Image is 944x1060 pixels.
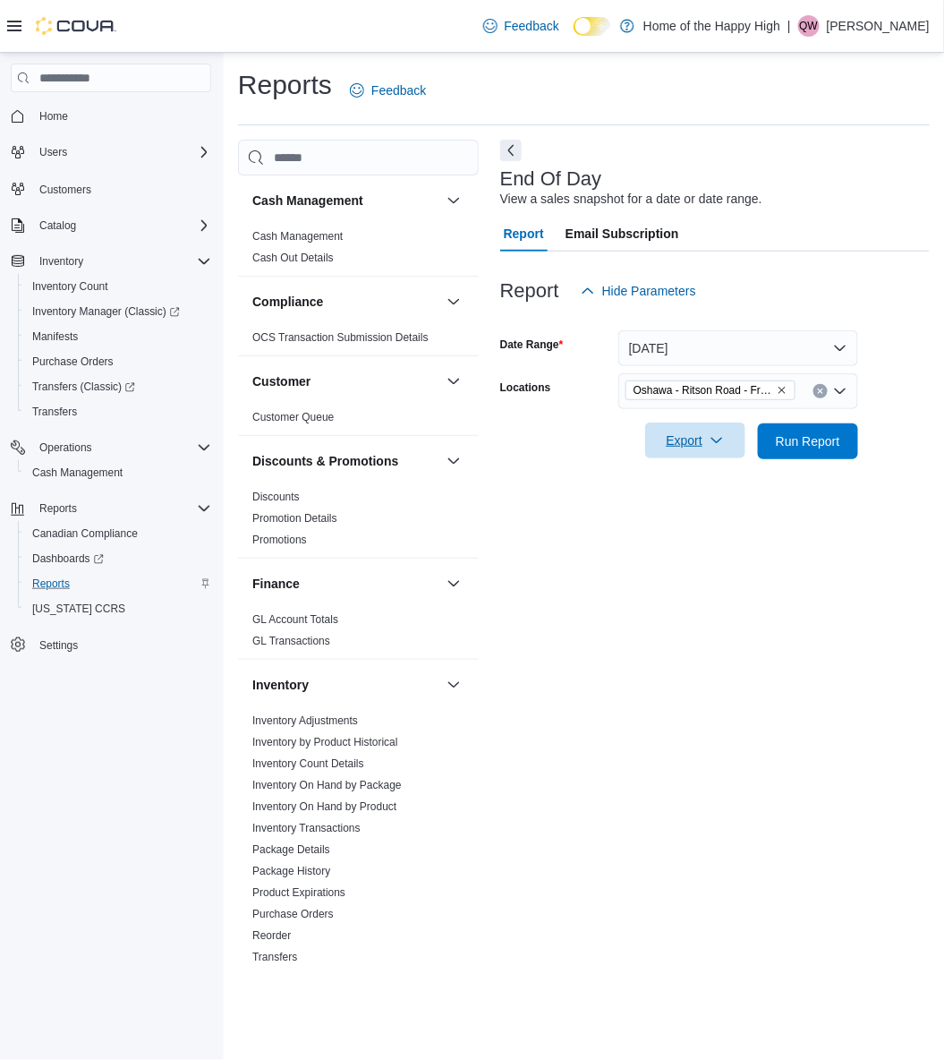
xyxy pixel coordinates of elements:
[25,326,85,347] a: Manifests
[25,376,142,397] a: Transfers (Classic)
[25,401,84,423] a: Transfers
[252,864,330,878] span: Package History
[443,371,464,392] button: Customer
[500,280,559,302] h3: Report
[25,462,130,483] a: Cash Management
[39,183,91,197] span: Customers
[776,432,840,450] span: Run Report
[32,355,114,369] span: Purchase Orders
[18,299,218,324] a: Inventory Manager (Classic)
[252,757,364,771] span: Inventory Count Details
[32,526,138,541] span: Canadian Compliance
[252,929,291,942] a: Reorder
[36,17,116,35] img: Cova
[252,950,297,964] span: Transfers
[4,175,218,201] button: Customers
[252,635,330,647] a: GL Transactions
[39,254,83,269] span: Inventory
[32,141,211,163] span: Users
[32,215,211,236] span: Catalog
[39,501,77,516] span: Reports
[252,534,307,546] a: Promotions
[18,274,218,299] button: Inventory Count
[476,8,566,44] a: Feedback
[32,602,125,616] span: [US_STATE] CCRS
[777,385,787,396] button: Remove Oshawa - Ritson Road - Friendly Stranger from selection in this group
[252,575,439,593] button: Finance
[500,190,762,209] div: View a sales snapshot for a date or date range.
[505,17,559,35] span: Feedback
[252,928,291,943] span: Reorder
[252,885,345,900] span: Product Expirations
[574,36,574,37] span: Dark Mode
[32,634,211,656] span: Settings
[252,533,307,547] span: Promotions
[4,140,218,165] button: Users
[813,384,828,398] button: Clear input
[32,251,211,272] span: Inventory
[18,571,218,596] button: Reports
[634,381,773,399] span: Oshawa - Ritson Road - Friendly Stranger
[32,577,70,591] span: Reports
[25,573,211,594] span: Reports
[32,329,78,344] span: Manifests
[252,822,361,834] a: Inventory Transactions
[252,491,300,503] a: Discounts
[371,81,426,99] span: Feedback
[252,736,398,748] a: Inventory by Product Historical
[566,216,679,252] span: Email Subscription
[32,437,99,458] button: Operations
[252,192,439,209] button: Cash Management
[18,374,218,399] a: Transfers (Classic)
[4,632,218,658] button: Settings
[18,521,218,546] button: Canadian Compliance
[238,226,479,276] div: Cash Management
[252,452,398,470] h3: Discounts & Promotions
[252,612,338,627] span: GL Account Totals
[39,440,92,455] span: Operations
[39,638,78,653] span: Settings
[500,168,602,190] h3: End Of Day
[252,908,334,920] a: Purchase Orders
[252,676,439,694] button: Inventory
[252,714,358,727] a: Inventory Adjustments
[252,293,323,311] h3: Compliance
[500,338,564,352] label: Date Range
[252,511,337,526] span: Promotion Details
[645,423,745,458] button: Export
[443,190,464,211] button: Cash Management
[798,15,820,37] div: Quinn Whitelaw
[238,327,479,355] div: Compliance
[25,326,211,347] span: Manifests
[32,380,135,394] span: Transfers (Classic)
[25,276,211,297] span: Inventory Count
[32,215,83,236] button: Catalog
[252,757,364,770] a: Inventory Count Details
[252,452,439,470] button: Discounts & Promotions
[25,351,211,372] span: Purchase Orders
[252,490,300,504] span: Discounts
[252,372,310,390] h3: Customer
[602,282,696,300] span: Hide Parameters
[4,103,218,129] button: Home
[252,800,396,813] a: Inventory On Hand by Product
[25,401,211,423] span: Transfers
[32,141,74,163] button: Users
[18,324,218,349] button: Manifests
[574,273,703,309] button: Hide Parameters
[443,291,464,312] button: Compliance
[238,67,332,103] h1: Reports
[32,177,211,200] span: Customers
[252,372,439,390] button: Customer
[25,301,211,322] span: Inventory Manager (Classic)
[643,15,780,37] p: Home of the Happy High
[39,145,67,159] span: Users
[25,573,77,594] a: Reports
[4,435,218,460] button: Operations
[238,609,479,659] div: Finance
[252,330,429,345] span: OCS Transaction Submission Details
[18,596,218,621] button: [US_STATE] CCRS
[32,437,211,458] span: Operations
[252,799,396,814] span: Inventory On Hand by Product
[574,17,611,36] input: Dark Mode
